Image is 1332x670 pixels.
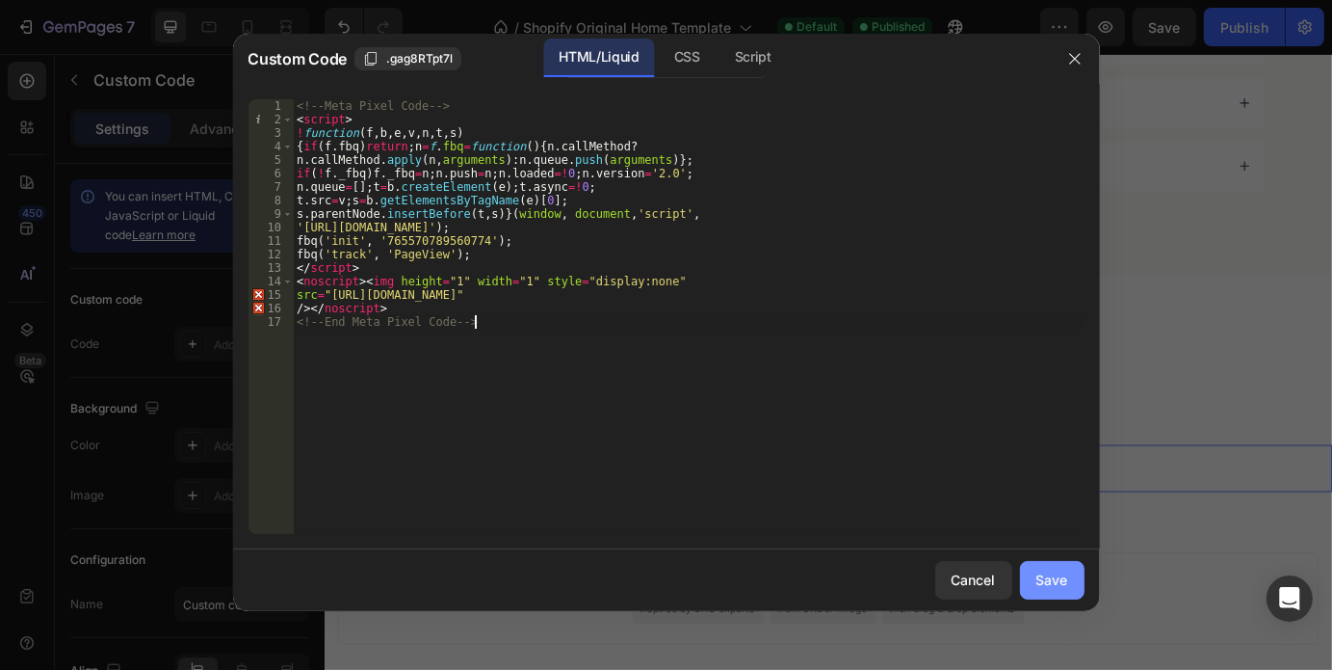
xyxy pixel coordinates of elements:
div: 6 [248,167,294,180]
div: 5 [248,153,294,167]
div: 1 [248,99,294,113]
button: Cancel [935,561,1012,600]
div: Cancel [952,570,996,590]
div: 4 [248,140,294,153]
span: .gag8RTpt7l [386,50,453,67]
div: HTML/Liquid [543,39,654,77]
span: inspired by CRO experts [361,628,493,645]
div: 3 [248,126,294,140]
span: then drag & drop elements [648,628,792,645]
div: 17 [248,315,294,329]
div: 15 [248,288,294,302]
span: Custom Code [248,47,347,70]
p: Ist Peptide Elixir für Veganer oder Vegetarier geeignet? [450,46,814,67]
div: CSS [659,39,716,77]
span: Add section [533,561,624,581]
div: 8 [248,194,294,207]
button: .gag8RTpt7l [354,47,461,70]
div: 2 [248,113,294,126]
div: 11 [248,234,294,248]
div: 16 [248,302,294,315]
span: from URL or image [519,628,622,645]
div: Save [1036,570,1068,590]
div: 7 [248,180,294,194]
div: 13 [248,261,294,275]
div: Open Intercom Messenger [1267,576,1313,622]
button: Save [1020,561,1084,600]
div: Generate layout [522,603,623,624]
div: 10 [248,221,294,234]
div: 14 [248,275,294,288]
p: Gibt es eine Geld-zurück-Garantie? [450,119,686,139]
div: 12 [248,248,294,261]
div: Choose templates [371,603,487,624]
div: Custom Code [24,421,106,439]
div: 9 [248,207,294,221]
div: Script [719,39,787,77]
div: Add blank section [663,603,780,624]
